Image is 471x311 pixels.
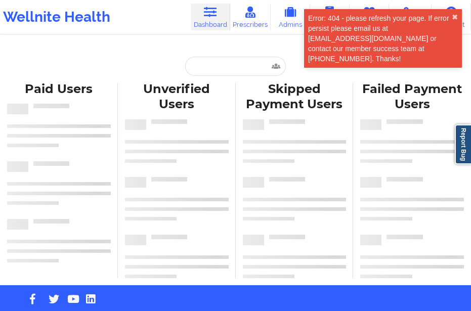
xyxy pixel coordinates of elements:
div: Failed Payment Users [360,81,464,113]
a: Coaches [310,4,350,30]
div: Unverified Users [125,81,229,113]
a: Medications [389,4,432,30]
button: close [452,13,458,21]
a: Report Bug [455,124,471,164]
a: Therapists [350,4,389,30]
a: Dashboard [191,4,230,30]
a: Prescribers [230,4,271,30]
a: Account [432,4,471,30]
div: Error: 404 - please refresh your page. If error persist please email us at [EMAIL_ADDRESS][DOMAIN... [308,13,452,64]
a: Admins [271,4,310,30]
div: Skipped Payment Users [243,81,347,113]
div: Paid Users [7,81,111,97]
